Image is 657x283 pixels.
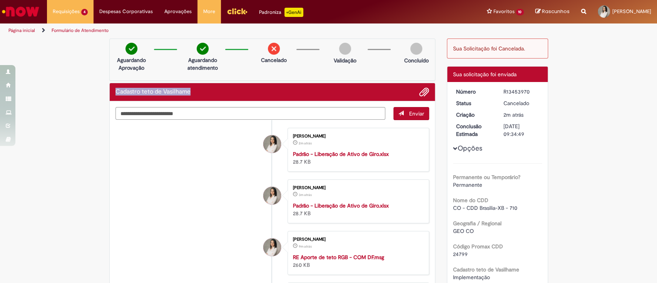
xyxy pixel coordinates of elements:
[53,8,80,15] span: Requisições
[99,8,153,15] span: Despesas Corporativas
[261,56,287,64] p: Cancelado
[284,8,303,17] p: +GenAi
[453,243,503,250] b: Código Promax CDD
[227,5,247,17] img: click_logo_yellow_360x200.png
[125,43,137,55] img: check-circle-green.png
[299,141,312,146] time: 27/08/2025 17:34:43
[293,150,421,166] div: 28.7 KB
[81,9,88,15] span: 4
[453,266,519,273] b: Cadastro teto de Vasilhame
[293,151,389,157] a: Padrão - Liberação de Ativo de Giro.xlsx
[263,187,281,204] div: Mikaella Cristina De Paula Costa
[334,57,356,64] p: Validação
[419,87,429,97] button: Adicionar anexos
[263,238,281,256] div: Mikaella Cristina De Paula Costa
[8,27,35,33] a: Página inicial
[450,88,498,95] dt: Número
[453,181,482,188] span: Permanente
[516,9,524,15] span: 10
[447,39,548,59] div: Sua Solicitação foi Cancelada.
[293,254,384,261] a: RE Aporte de teto RGB - COM DF.msg
[493,8,514,15] span: Favoritos
[535,8,570,15] a: Rascunhos
[293,186,421,190] div: [PERSON_NAME]
[164,8,192,15] span: Aprovações
[503,99,539,107] div: Cancelado
[293,237,421,242] div: [PERSON_NAME]
[453,174,520,181] b: Permanente ou Temporário?
[259,8,303,17] div: Padroniza
[1,4,40,19] img: ServiceNow
[404,57,428,64] p: Concluído
[115,107,386,120] textarea: Digite sua mensagem aqui...
[453,251,468,258] span: 24799
[503,122,539,138] div: [DATE] 09:34:49
[197,43,209,55] img: check-circle-green.png
[503,88,539,95] div: R13453970
[503,111,539,119] div: 27/08/2025 17:34:45
[503,111,523,118] time: 27/08/2025 17:34:45
[184,56,221,72] p: Aguardando atendimento
[453,204,517,211] span: CO - CDD Brasilia-XB - 710
[6,23,432,38] ul: Trilhas de página
[612,8,651,15] span: [PERSON_NAME]
[410,43,422,55] img: img-circle-grey.png
[542,8,570,15] span: Rascunhos
[113,56,150,72] p: Aguardando Aprovação
[293,253,421,269] div: 260 KB
[268,43,280,55] img: remove.png
[453,274,490,281] span: Implementação
[453,197,488,204] b: Nome do CDD
[299,244,312,249] time: 27/08/2025 17:27:00
[263,135,281,153] div: Mikaella Cristina De Paula Costa
[293,202,421,217] div: 28.7 KB
[299,193,312,197] time: 27/08/2025 17:33:45
[52,27,109,33] a: Formulário de Atendimento
[453,220,502,227] b: Geografia / Regional
[393,107,429,120] button: Enviar
[203,8,215,15] span: More
[339,43,351,55] img: img-circle-grey.png
[503,111,523,118] span: 2m atrás
[450,122,498,138] dt: Conclusão Estimada
[450,99,498,107] dt: Status
[115,89,191,95] h2: Cadastro teto de Vasilhame Histórico de tíquete
[409,110,424,117] span: Enviar
[299,244,312,249] span: 9m atrás
[293,134,421,139] div: [PERSON_NAME]
[299,141,312,146] span: 2m atrás
[453,228,474,234] span: GEO CO
[450,111,498,119] dt: Criação
[299,193,312,197] span: 3m atrás
[453,71,517,78] span: Sua solicitação foi enviada
[293,202,389,209] a: Padrão - Liberação de Ativo de Giro.xlsx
